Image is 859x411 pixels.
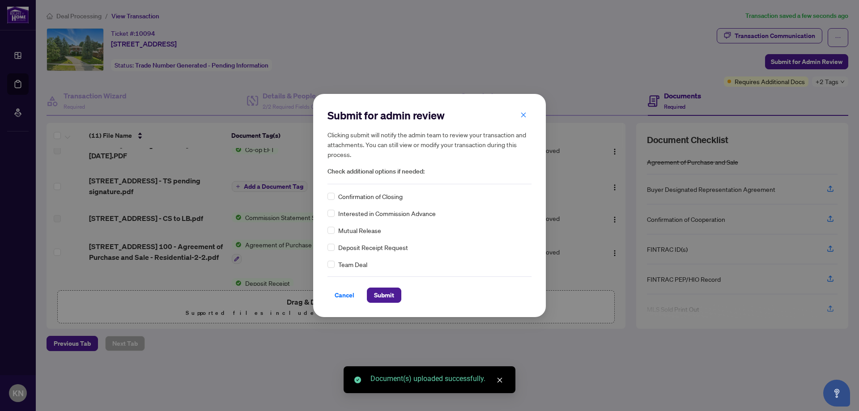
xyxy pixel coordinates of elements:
[338,242,408,252] span: Deposit Receipt Request
[520,112,527,118] span: close
[370,373,505,384] div: Document(s) uploaded successfully.
[374,288,394,302] span: Submit
[823,380,850,407] button: Open asap
[327,166,532,177] span: Check additional options if needed:
[327,288,361,303] button: Cancel
[338,225,381,235] span: Mutual Release
[367,288,401,303] button: Submit
[338,208,436,218] span: Interested in Commission Advance
[354,377,361,383] span: check-circle
[495,375,505,385] a: Close
[497,377,503,383] span: close
[338,191,403,201] span: Confirmation of Closing
[338,259,367,269] span: Team Deal
[327,108,532,123] h2: Submit for admin review
[335,288,354,302] span: Cancel
[327,130,532,159] h5: Clicking submit will notify the admin team to review your transaction and attachments. You can st...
